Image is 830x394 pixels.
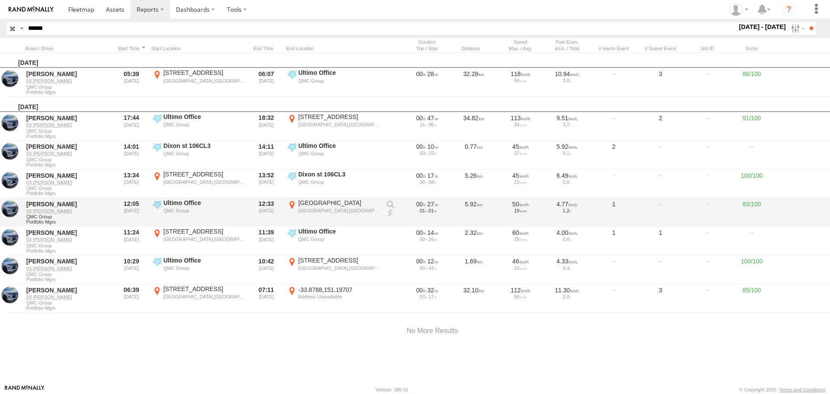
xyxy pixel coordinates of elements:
label: Click to View Event Location [151,69,246,96]
div: 6.49 [547,172,587,179]
div: [PERSON_NAME] [26,257,110,265]
span: -33.8788 [298,286,324,293]
div: QMC Group [298,179,380,185]
a: View Asset in Asset Management [1,229,19,246]
a: Terms and Conditions [779,387,825,392]
div: QMC Group [163,151,245,157]
div: 45 [500,143,541,151]
span: 14 [428,229,438,236]
span: 00 [416,115,426,122]
label: Click to View Event Location [286,227,381,254]
span: 00 [420,266,427,271]
div: [1682s] 02/10/2025 05:39 - 02/10/2025 06:07 [407,70,447,78]
span: 17 [428,294,437,299]
div: 100/100 [732,256,771,283]
div: Ultimo Office [163,199,245,207]
label: Click to View Event Location [151,199,246,226]
a: 03 [PERSON_NAME] [26,122,110,128]
div: Jayden Tizzone [726,3,751,16]
div: 14:11 [DATE] [250,142,283,169]
div: 5.26 [452,170,495,197]
div: Job ID [686,45,729,51]
span: 28 [428,70,438,77]
a: View on breadcrumb report [386,209,395,218]
div: 1 [639,227,682,254]
div: 0.6 [547,237,587,242]
span: Filter Results to this Group [26,219,110,224]
div: [STREET_ADDRESS] [163,227,245,235]
div: Click to Sort [250,45,283,51]
div: [2865s] 01/10/2025 17:44 - 01/10/2025 18:32 [407,114,447,122]
div: Ultimo Office [163,113,245,121]
div: 28 [500,237,541,242]
div: 59 [500,78,541,83]
div: 3.0 [547,78,587,83]
div: 83/100 [732,199,771,226]
div: 32.28 [452,69,495,96]
div: 3 [639,285,682,312]
div: 13:34 [DATE] [115,170,148,197]
div: 27 [500,151,541,156]
div: 34 [500,122,541,127]
div: 9.51 [547,114,587,122]
div: 118 [500,70,541,78]
label: Click to View Event Location [151,227,246,254]
div: [770s] 01/10/2025 10:29 - 01/10/2025 10:42 [407,257,447,265]
div: 2.8 [547,294,587,299]
div: 113 [500,114,541,122]
span: 00 [416,229,426,236]
label: Search Filter Options [788,22,806,35]
div: [1930s] 01/10/2025 06:39 - 01/10/2025 07:11 [407,286,447,294]
div: Dixon st 106CL3 [298,170,380,178]
div: 19 [500,208,541,213]
div: 86/100 [732,69,771,96]
span: 00 [420,237,427,242]
div: Ultimo Office [298,227,380,235]
div: [GEOGRAPHIC_DATA],[GEOGRAPHIC_DATA] [298,265,380,271]
div: 1 [592,227,635,254]
div: 06:39 [DATE] [115,285,148,312]
span: Filter Results to this Group [26,248,110,253]
div: [PERSON_NAME] [26,200,110,208]
div: [GEOGRAPHIC_DATA],[GEOGRAPHIC_DATA] [298,122,380,128]
a: View Asset in Asset Management [1,286,19,304]
div: QMC Group [298,151,380,157]
a: View Asset in Asset Management [1,114,19,131]
div: QMC Group [163,122,245,128]
div: QMC Group [163,265,245,271]
div: 32.10 [452,285,495,312]
a: View Asset in Asset Management [1,257,19,275]
div: 34.82 [452,113,495,140]
div: 17:44 [DATE] [115,113,148,140]
div: Click to Sort [452,45,495,51]
div: 11:24 [DATE] [115,227,148,254]
div: [PERSON_NAME] [26,70,110,78]
div: 1.2 [547,208,587,213]
a: View Asset in Asset Management [1,70,19,87]
i: ? [782,3,796,16]
label: Click to View Event Location [151,170,246,197]
div: 100/100 [732,170,771,197]
div: [615s] 01/10/2025 14:01 - 01/10/2025 14:11 [407,143,447,151]
div: [GEOGRAPHIC_DATA],[GEOGRAPHIC_DATA] [163,236,245,242]
div: 5.92 [547,143,587,151]
span: 08 [428,179,437,185]
div: [PERSON_NAME] [26,172,110,179]
span: 26 [428,237,437,242]
div: 14:01 [DATE] [115,142,148,169]
div: 0.1 [547,151,587,156]
a: 03 [PERSON_NAME] [26,78,110,84]
div: 4.33 [547,257,587,265]
div: 10.94 [547,70,587,78]
label: Click to View Event Location [151,285,246,312]
span: 03 [420,151,427,156]
label: Click to View Event Location [286,256,381,283]
a: 03 [PERSON_NAME] [26,294,110,300]
div: 91/100 [732,113,771,140]
span: Filter Results to this Group [26,134,110,139]
span: 151.19707 [324,286,352,293]
div: Dixon st 106CL3 [163,142,245,150]
div: © Copyright 2025 - [739,387,825,392]
span: QMC Group [26,128,110,134]
div: 06:07 [DATE] [250,69,283,96]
